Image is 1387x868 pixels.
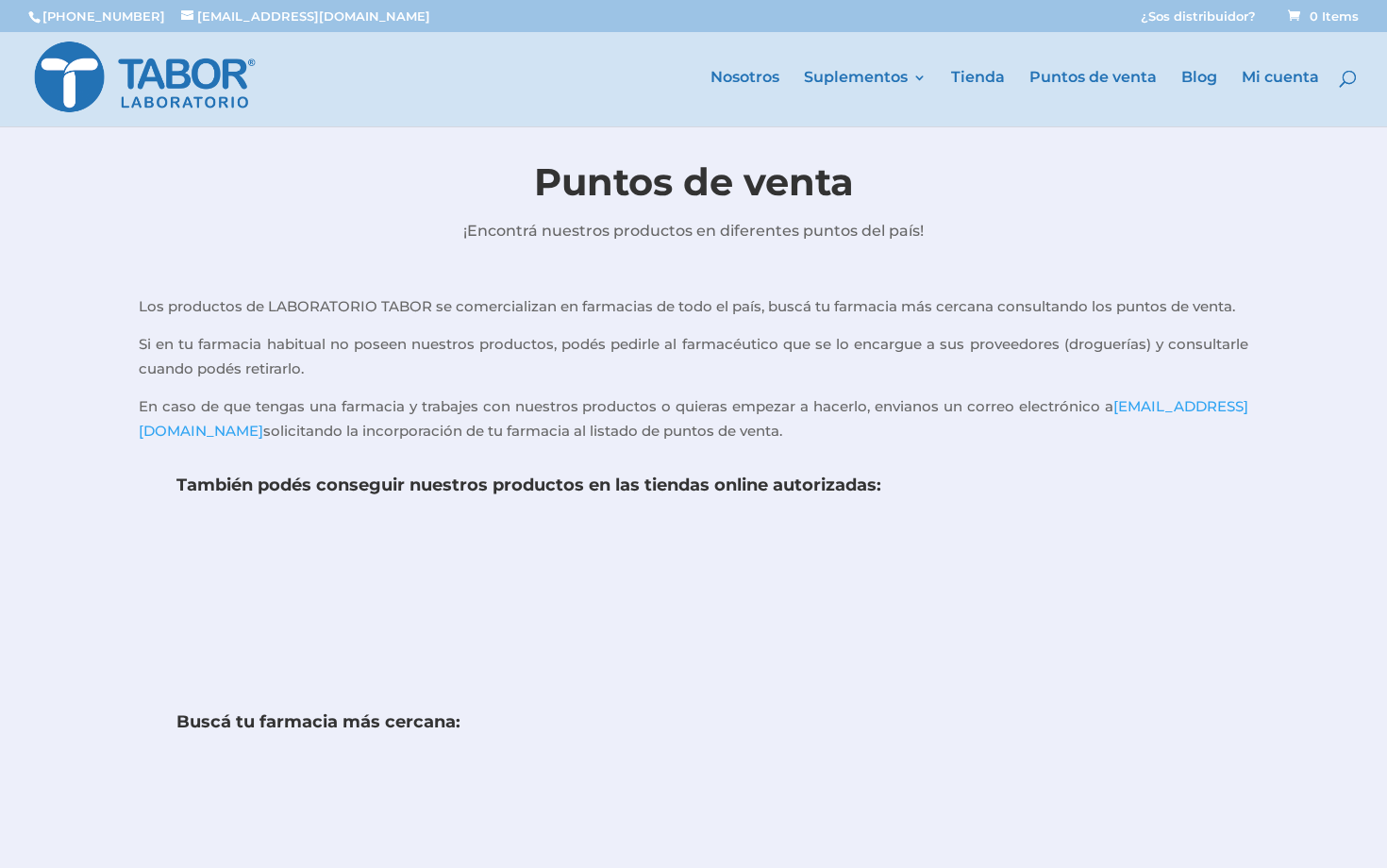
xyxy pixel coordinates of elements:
a: Blog [1181,71,1217,126]
span: 0 Items [1288,8,1359,24]
p: ¡Encontrá nuestros productos en diferentes puntos del país! [363,218,1024,245]
img: Laboratorio Tabor [32,38,258,116]
h2: Puntos de venta [363,156,1024,218]
a: [EMAIL_ADDRESS][DOMAIN_NAME] [139,397,1248,440]
a: ¿Sos distribuidor? [1141,10,1256,32]
a: Suplementos [804,71,927,126]
p: Los productos de LABORATORIO TABOR se comercializan en farmacias de todo el país, buscá tu farmac... [139,294,1248,333]
a: Tienda [951,71,1005,126]
h3: Buscá tu farmacia más cercana: [176,710,799,743]
a: [PHONE_NUMBER] [42,8,165,24]
a: Nosotros [710,71,779,126]
a: 0 Items [1284,8,1359,24]
p: Si en tu farmacia habitual no poseen nuestros productos, podés pedirle al farmacéutico que se lo ... [139,332,1248,394]
a: [EMAIL_ADDRESS][DOMAIN_NAME] [181,8,430,24]
a: Mi cuenta [1242,71,1319,126]
h3: También podés conseguir nuestros productos en las tiendas online autorizadas: [176,474,1248,507]
a: Puntos de venta [1029,71,1157,126]
p: En caso de que tengas una farmacia y trabajes con nuestros productos o quieras empezar a hacerlo,... [139,394,1248,442]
